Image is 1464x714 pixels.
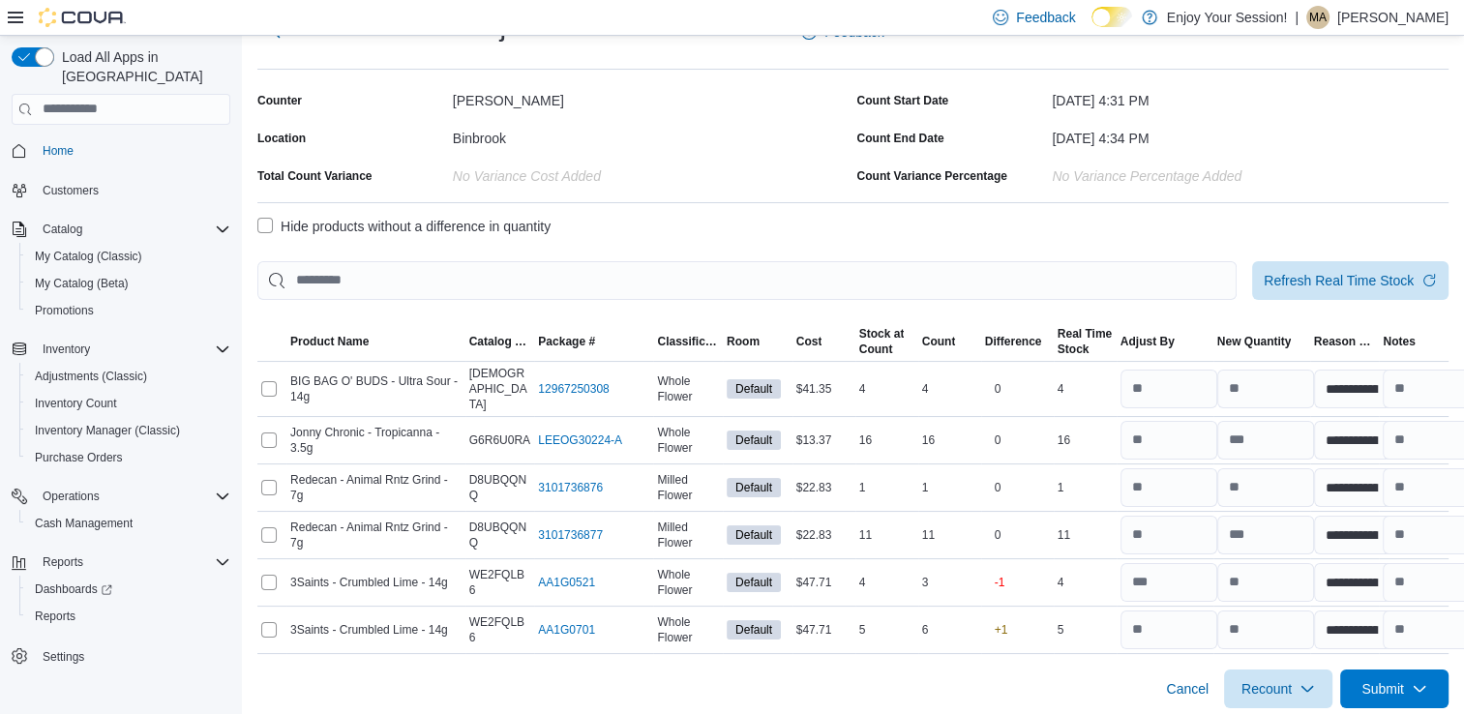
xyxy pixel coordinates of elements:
[257,215,551,238] label: Hide products without a difference in quantity
[918,429,981,452] div: 16
[1054,571,1117,594] div: 4
[19,417,238,444] button: Inventory Manager (Classic)
[27,605,230,628] span: Reports
[1383,334,1415,349] span: Notes
[35,581,112,597] span: Dashboards
[727,620,781,640] span: Default
[35,645,92,669] a: Settings
[735,574,772,591] span: Default
[27,299,230,322] span: Promotions
[35,139,81,163] a: Home
[735,621,772,639] span: Default
[534,330,653,353] button: Package #
[538,527,603,543] a: 3101736877
[1058,326,1112,357] span: Real Time Stock
[35,396,117,411] span: Inventory Count
[4,176,238,204] button: Customers
[290,425,462,456] span: Jonny Chronic - Tropicanna - 3.5g
[1058,326,1112,342] div: Real Time
[19,243,238,270] button: My Catalog (Classic)
[653,563,723,602] div: Whole Flower
[723,330,792,353] button: Room
[792,476,855,499] div: $22.83
[27,245,150,268] a: My Catalog (Classic)
[27,446,131,469] a: Purchase Orders
[859,326,905,342] div: Stock at
[19,603,238,630] button: Reports
[857,168,1007,184] div: Count Variance Percentage
[995,622,1008,638] p: +1
[35,338,98,361] button: Inventory
[538,432,622,448] a: LEEOG30224-A
[653,330,723,353] button: Classification
[653,468,723,507] div: Milled Flower
[27,365,155,388] a: Adjustments (Classic)
[1217,334,1292,349] div: New Quantity
[1252,261,1449,300] button: Refresh Real Time Stock
[792,523,855,547] div: $22.83
[727,334,760,349] span: Room
[792,377,855,401] div: $41.35
[653,421,723,460] div: Whole Flower
[1052,123,1449,146] div: [DATE] 4:34 PM
[727,379,781,399] span: Default
[985,334,1042,349] span: Difference
[1264,271,1414,290] span: Refresh Real Time Stock
[538,622,595,638] a: AA1G0701
[1052,161,1449,184] div: No Variance Percentage added
[35,450,123,465] span: Purchase Orders
[855,618,918,641] div: 5
[35,138,230,163] span: Home
[290,520,462,550] span: Redecan - Animal Rntz Grind - 7g
[43,554,83,570] span: Reports
[19,297,238,324] button: Promotions
[257,168,372,184] div: Total Count Variance
[735,526,772,544] span: Default
[257,93,302,108] label: Counter
[918,377,981,401] div: 4
[995,381,1001,397] p: 0
[918,523,981,547] div: 11
[27,272,230,295] span: My Catalog (Beta)
[1306,6,1330,29] div: Morgan Atkinson
[35,550,91,574] button: Reports
[290,575,448,590] span: 3Saints - Crumbled Lime - 14g
[792,618,855,641] div: $47.71
[981,330,1054,353] button: Difference
[792,429,855,452] div: $13.37
[538,334,595,349] span: Package #
[1052,85,1449,108] div: [DATE] 4:31 PM
[735,380,772,398] span: Default
[19,363,238,390] button: Adjustments (Classic)
[35,485,230,508] span: Operations
[922,334,956,349] span: Count
[453,85,850,108] div: [PERSON_NAME]
[995,527,1001,543] p: 0
[727,478,781,497] span: Default
[995,575,1005,590] p: -1
[653,370,723,408] div: Whole Flower
[453,123,850,146] div: Binbrook
[1058,342,1112,357] div: Stock
[538,575,595,590] a: AA1G0521
[35,423,180,438] span: Inventory Manager (Classic)
[918,618,981,641] div: 6
[35,338,230,361] span: Inventory
[792,330,855,353] button: Cost
[27,512,140,535] a: Cash Management
[918,476,981,499] div: 1
[1314,334,1376,349] span: Reason Code
[35,178,230,202] span: Customers
[995,480,1001,495] p: 0
[257,261,1237,300] input: This is a search bar. After typing your query, hit enter to filter the results lower in the page.
[4,483,238,510] button: Operations
[27,365,230,388] span: Adjustments (Classic)
[19,390,238,417] button: Inventory Count
[918,330,981,353] button: Count
[469,614,531,645] span: WE2FQLB6
[35,276,129,291] span: My Catalog (Beta)
[465,330,535,353] button: Catalog SKU
[1337,6,1449,29] p: [PERSON_NAME]
[43,183,99,198] span: Customers
[35,218,230,241] span: Catalog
